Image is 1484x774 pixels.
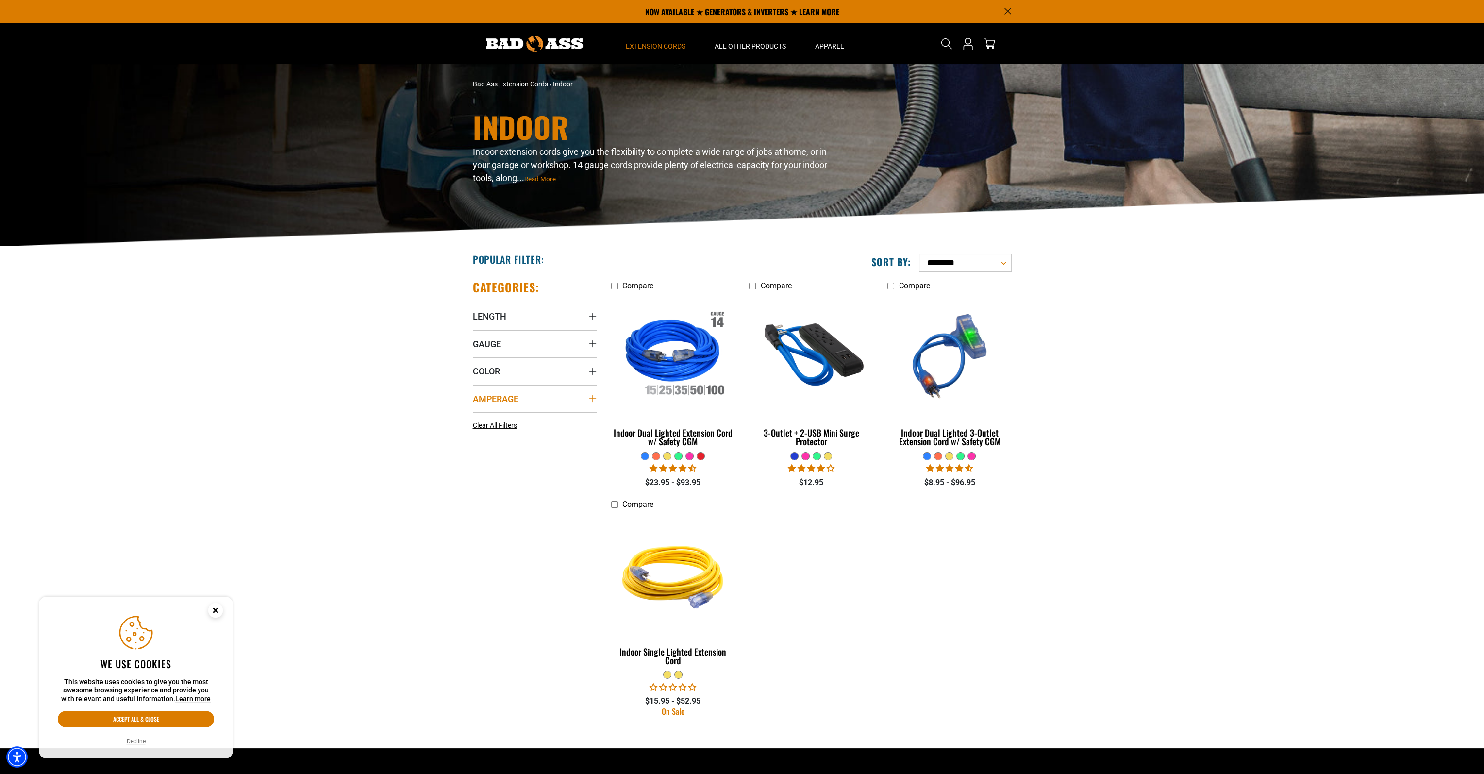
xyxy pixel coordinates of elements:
span: Indoor [553,80,573,88]
span: Length [473,311,506,322]
span: Extension Cords [626,42,685,50]
a: Yellow Indoor Single Lighted Extension Cord [611,514,735,671]
a: Clear All Filters [473,421,521,431]
button: Accept all & close [58,711,214,727]
img: blue [750,300,872,412]
img: Yellow [612,519,734,630]
h1: Indoor [473,112,827,141]
div: Accessibility Menu [6,746,28,768]
a: This website uses cookies to give you the most awesome browsing experience and provide you with r... [175,695,211,703]
aside: Cookie Consent [39,597,233,759]
span: 0.00 stars [650,683,696,692]
span: Gauge [473,338,501,350]
span: Apparel [815,42,844,50]
h2: Categories: [473,280,540,295]
a: Open this option [960,23,976,64]
a: blue 3-Outlet + 2-USB Mini Surge Protector [749,295,873,452]
nav: breadcrumbs [473,79,827,89]
div: Indoor Single Lighted Extension Cord [611,647,735,665]
label: Sort by: [871,255,911,268]
div: $8.95 - $96.95 [887,477,1011,488]
a: Bad Ass Extension Cords [473,80,548,88]
span: Compare [899,281,930,290]
img: Bad Ass Extension Cords [486,36,583,52]
summary: Length [473,303,597,330]
div: On Sale [611,707,735,715]
button: Decline [124,737,149,746]
span: Read More [524,175,556,183]
span: Compare [760,281,791,290]
span: Clear All Filters [473,421,517,429]
div: 3-Outlet + 2-USB Mini Surge Protector [749,428,873,446]
summary: Apparel [800,23,859,64]
a: cart [982,38,997,50]
div: Indoor Dual Lighted 3-Outlet Extension Cord w/ Safety CGM [887,428,1011,446]
summary: Color [473,357,597,385]
span: All Other Products [715,42,786,50]
summary: All Other Products [700,23,800,64]
span: Indoor extension cords give you the flexibility to complete a wide range of jobs at home, or in y... [473,147,827,183]
img: Indoor Dual Lighted Extension Cord w/ Safety CGM [612,300,734,412]
span: Amperage [473,393,518,404]
div: $15.95 - $52.95 [611,695,735,707]
button: Close this option [198,597,233,627]
p: This website uses cookies to give you the most awesome browsing experience and provide you with r... [58,678,214,704]
summary: Extension Cords [611,23,700,64]
a: blue Indoor Dual Lighted 3-Outlet Extension Cord w/ Safety CGM [887,295,1011,452]
summary: Search [939,36,954,51]
a: Indoor Dual Lighted Extension Cord w/ Safety CGM Indoor Dual Lighted Extension Cord w/ Safety CGM [611,295,735,452]
img: blue [888,300,1011,412]
div: Indoor Dual Lighted Extension Cord w/ Safety CGM [611,428,735,446]
div: $12.95 [749,477,873,488]
div: $23.95 - $93.95 [611,477,735,488]
span: 4.22 stars [788,464,834,473]
span: › [550,80,551,88]
summary: Amperage [473,385,597,412]
span: Color [473,366,500,377]
span: 4.33 stars [926,464,973,473]
span: 4.40 stars [650,464,696,473]
h2: Popular Filter: [473,253,544,266]
h2: We use cookies [58,657,214,670]
span: Compare [622,500,653,509]
span: Compare [622,281,653,290]
summary: Gauge [473,330,597,357]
